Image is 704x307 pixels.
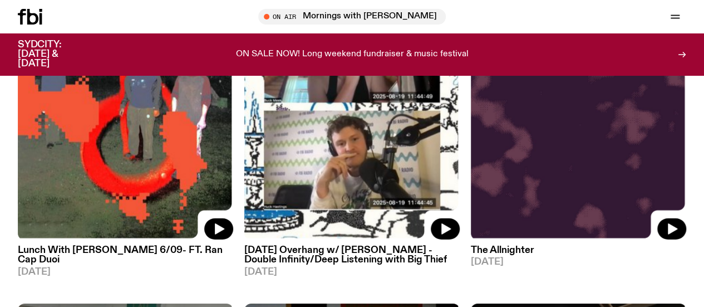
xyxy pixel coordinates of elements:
button: On AirMornings with [PERSON_NAME] [258,9,446,25]
h3: [DATE] Overhang w/ [PERSON_NAME] - Double Infinity/Deep Listening with Big Thief [244,246,460,265]
h3: The Allnighter [471,246,686,255]
span: [DATE] [471,257,686,267]
a: Lunch With [PERSON_NAME] 6/09- FT. Ran Cap Duoi[DATE] [18,240,233,276]
a: [DATE] Overhang w/ [PERSON_NAME] - Double Infinity/Deep Listening with Big Thief[DATE] [244,240,460,276]
h3: SYDCITY: [DATE] & [DATE] [18,40,89,69]
p: ON SALE NOW! Long weekend fundraiser & music festival [236,50,469,60]
a: The Allnighter[DATE] [471,240,686,267]
h3: Lunch With [PERSON_NAME] 6/09- FT. Ran Cap Duoi [18,246,233,265]
span: [DATE] [18,267,233,277]
span: [DATE] [244,267,460,277]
